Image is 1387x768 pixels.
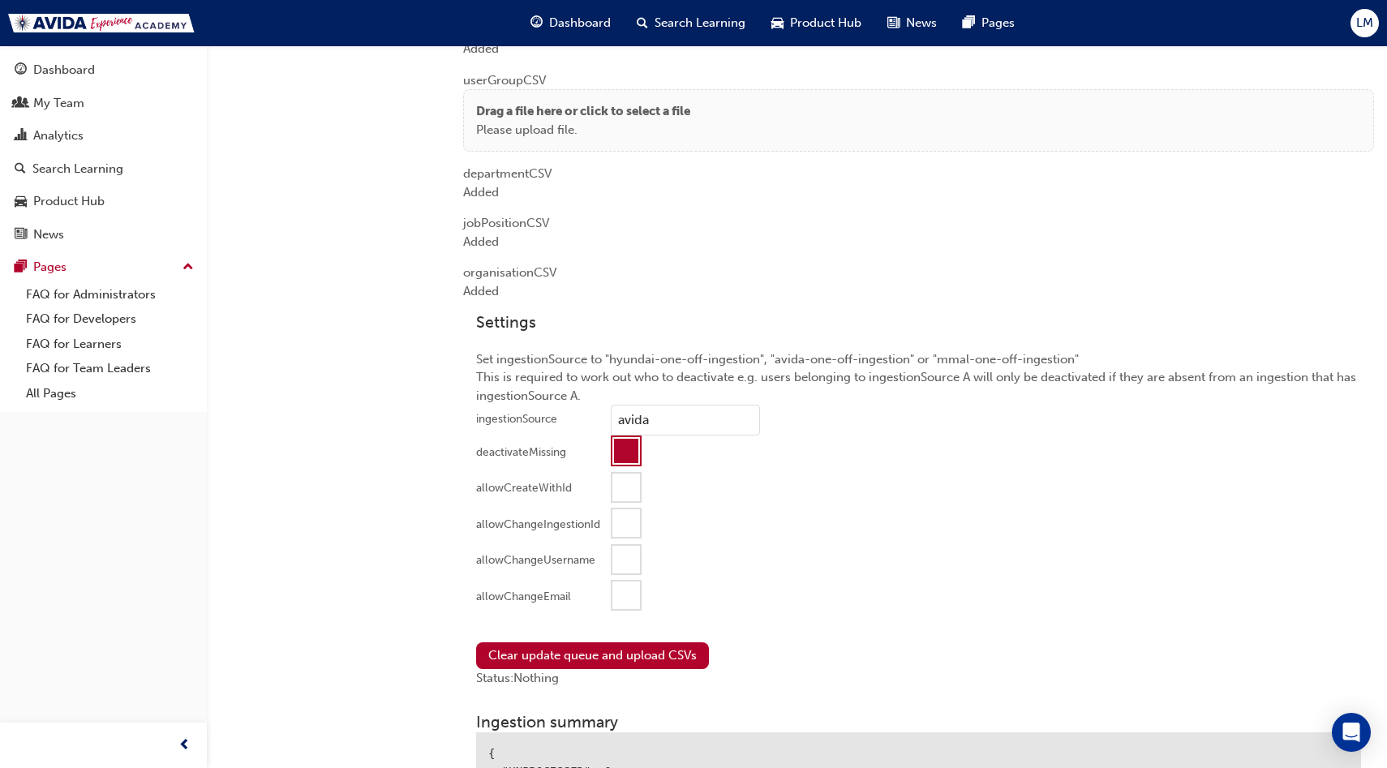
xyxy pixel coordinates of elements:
[530,13,543,33] span: guage-icon
[637,13,648,33] span: search-icon
[33,225,64,244] div: News
[178,736,191,756] span: prev-icon
[517,6,624,40] a: guage-iconDashboard
[463,183,1374,202] div: Added
[463,58,1374,152] div: userGroup CSV
[476,669,1361,688] div: Status: Nothing
[15,228,27,242] span: news-icon
[476,642,709,669] button: Clear update queue and upload CSVs
[887,13,900,33] span: news-icon
[624,6,758,40] a: search-iconSearch Learning
[33,94,84,113] div: My Team
[15,97,27,111] span: people-icon
[6,187,200,217] a: Product Hub
[463,282,1374,301] div: Added
[1332,713,1371,752] div: Open Intercom Messenger
[790,14,861,32] span: Product Hub
[655,14,745,32] span: Search Learning
[476,313,1361,332] h3: Settings
[963,13,975,33] span: pages-icon
[874,6,950,40] a: news-iconNews
[771,13,784,33] span: car-icon
[6,52,200,252] button: DashboardMy TeamAnalyticsSearch LearningProduct HubNews
[758,6,874,40] a: car-iconProduct Hub
[1356,14,1373,32] span: LM
[33,61,95,79] div: Dashboard
[463,300,1374,629] div: Set ingestionSource to "hyundai-one-off-ingestion", "avida-one-off-ingestion" or "mmal-one-off-in...
[981,14,1015,32] span: Pages
[6,88,200,118] a: My Team
[15,63,27,78] span: guage-icon
[463,233,1374,251] div: Added
[476,121,690,139] p: Please upload file.
[19,381,200,406] a: All Pages
[6,121,200,151] a: Analytics
[182,257,194,278] span: up-icon
[463,89,1374,152] div: Drag a file here or click to select a filePlease upload file.
[6,220,200,250] a: News
[463,251,1374,300] div: organisation CSV
[476,480,572,496] div: allowCreateWithId
[15,162,26,177] span: search-icon
[19,332,200,357] a: FAQ for Learners
[32,160,123,178] div: Search Learning
[476,517,600,533] div: allowChangeIngestionId
[906,14,937,32] span: News
[1350,9,1379,37] button: LM
[33,127,84,145] div: Analytics
[19,282,200,307] a: FAQ for Administrators
[19,307,200,332] a: FAQ for Developers
[33,258,67,277] div: Pages
[19,356,200,381] a: FAQ for Team Leaders
[476,589,571,605] div: allowChangeEmail
[463,152,1374,201] div: department CSV
[476,552,595,568] div: allowChangeUsername
[33,192,105,211] div: Product Hub
[15,129,27,144] span: chart-icon
[476,713,1361,732] h3: Ingestion summary
[950,6,1028,40] a: pages-iconPages
[549,14,611,32] span: Dashboard
[476,444,566,461] div: deactivateMissing
[6,55,200,85] a: Dashboard
[463,40,1374,58] div: Added
[611,405,760,435] input: ingestionSource
[15,260,27,275] span: pages-icon
[8,14,195,32] img: Trak
[476,411,557,427] div: ingestionSource
[6,154,200,184] a: Search Learning
[15,195,27,209] span: car-icon
[6,252,200,282] button: Pages
[476,102,690,121] p: Drag a file here or click to select a file
[463,201,1374,251] div: jobPosition CSV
